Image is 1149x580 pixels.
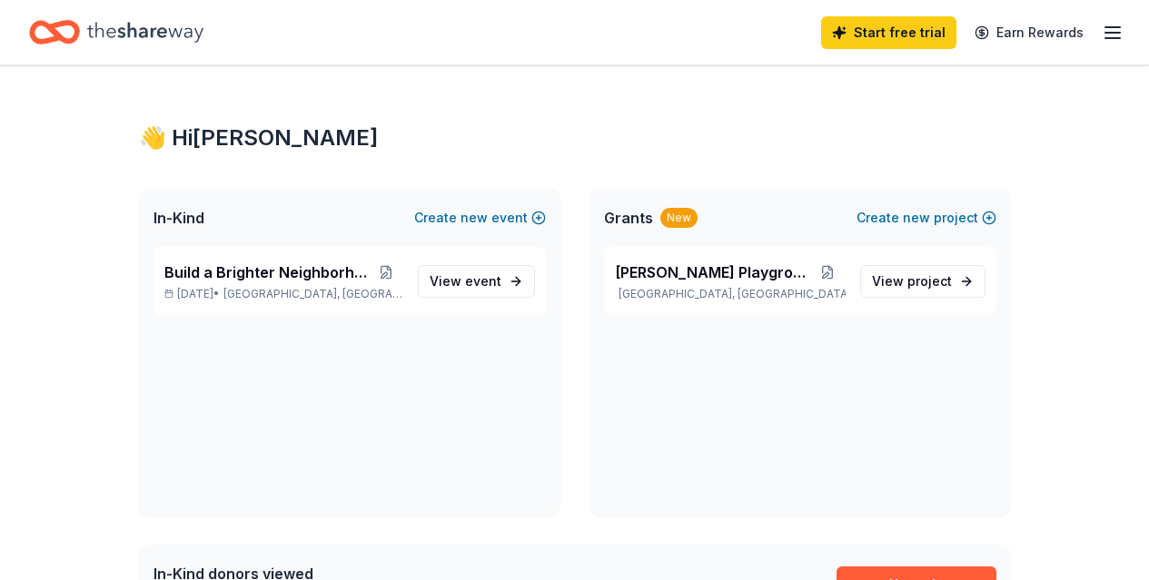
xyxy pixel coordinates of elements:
[414,207,546,229] button: Createnewevent
[465,273,501,289] span: event
[860,265,986,298] a: View project
[857,207,996,229] button: Createnewproject
[604,207,653,229] span: Grants
[223,287,402,301] span: [GEOGRAPHIC_DATA], [GEOGRAPHIC_DATA]
[139,123,1011,152] div: 👋 Hi [PERSON_NAME]
[164,287,403,301] p: [DATE] •
[903,207,930,229] span: new
[461,207,488,229] span: new
[872,270,952,292] span: View
[430,270,501,292] span: View
[907,273,952,289] span: project
[154,207,204,229] span: In-Kind
[418,265,535,298] a: View event
[164,261,369,283] span: Build a Brighter Neighborhood
[964,16,1095,49] a: Earn Rewards
[660,208,698,228] div: New
[821,16,956,49] a: Start free trial
[615,261,811,283] span: [PERSON_NAME] Playground
[29,11,203,54] a: Home
[615,287,846,301] p: [GEOGRAPHIC_DATA], [GEOGRAPHIC_DATA]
